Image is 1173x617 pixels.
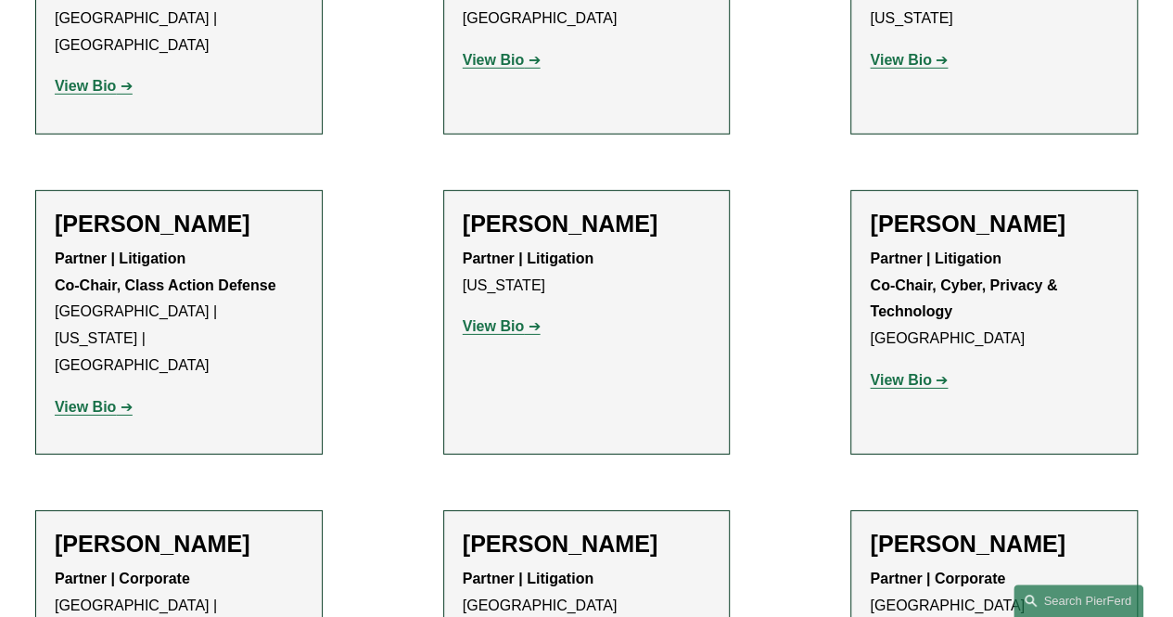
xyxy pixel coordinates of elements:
a: View Bio [870,52,948,68]
h2: [PERSON_NAME] [55,210,303,238]
p: [US_STATE] [463,246,711,300]
strong: Partner | Litigation Co-Chair, Cyber, Privacy & Technology [870,251,1061,320]
strong: Partner | Corporate [870,571,1005,586]
strong: Partner | Corporate [55,571,190,586]
h2: [PERSON_NAME] [463,530,711,558]
h2: [PERSON_NAME] [463,210,711,238]
a: View Bio [55,399,133,415]
a: View Bio [55,78,133,94]
strong: Partner | Litigation [463,571,593,586]
h2: [PERSON_NAME] [870,530,1118,558]
p: [GEOGRAPHIC_DATA] | [US_STATE] | [GEOGRAPHIC_DATA] [55,246,303,379]
strong: View Bio [463,52,524,68]
strong: View Bio [870,372,931,388]
a: View Bio [463,318,541,334]
a: View Bio [870,372,948,388]
strong: Partner | Litigation [463,251,593,266]
a: View Bio [463,52,541,68]
strong: View Bio [55,399,116,415]
strong: View Bio [870,52,931,68]
strong: View Bio [463,318,524,334]
strong: View Bio [55,78,116,94]
a: Search this site [1014,585,1143,617]
p: [GEOGRAPHIC_DATA] [870,246,1118,353]
strong: Partner | Litigation Co-Chair, Class Action Defense [55,251,276,293]
h2: [PERSON_NAME] [870,210,1118,238]
h2: [PERSON_NAME] [55,530,303,558]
